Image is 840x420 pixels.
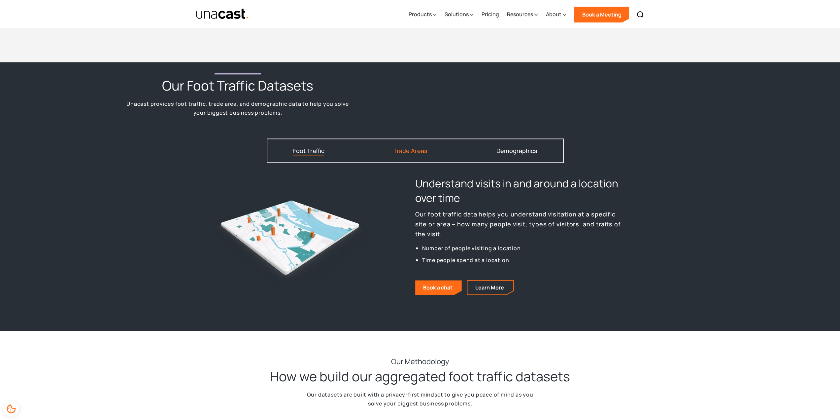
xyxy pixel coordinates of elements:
h2: How we build our aggregated foot traffic datasets [270,368,570,385]
div: Cookie Preferences [3,401,19,417]
p: Our foot traffic data helps you understand visitation at a specific site or area – how many peopl... [415,209,622,239]
div: Number of people visiting a location [422,244,622,252]
p: Unacast provides foot traffic, trade area, and demographic data to help you solve your biggest bu... [121,99,354,117]
img: Unacast text logo [196,8,250,20]
a: Book a chat [415,280,462,295]
img: A 3D visualization of foot traffic map [209,176,378,303]
a: home [196,8,250,20]
div: Our datasets are built with a privacy-first mindset to give you peace of mind as you solve your b... [304,390,536,408]
div: Solutions [444,1,473,28]
a: Book a Meeting [574,7,629,22]
div: Our Methodology [391,357,449,366]
a: Learn More [467,281,513,294]
div: Demographics [496,148,537,154]
div: Time people spend at a location [422,256,622,264]
h2: Our Foot Traffic Datasets [162,77,313,94]
h3: Understand visits in and around a location over time [415,176,622,205]
div: Products [408,1,436,28]
img: Search icon [636,11,644,19]
div: Foot Traffic [293,148,324,154]
div: Resources [507,1,538,28]
a: Pricing [481,1,499,28]
div: About [546,10,561,18]
div: About [546,1,566,28]
div: Trade Areas [393,148,427,154]
div: Solutions [444,10,468,18]
div: Products [408,10,431,18]
div: Resources [507,10,533,18]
